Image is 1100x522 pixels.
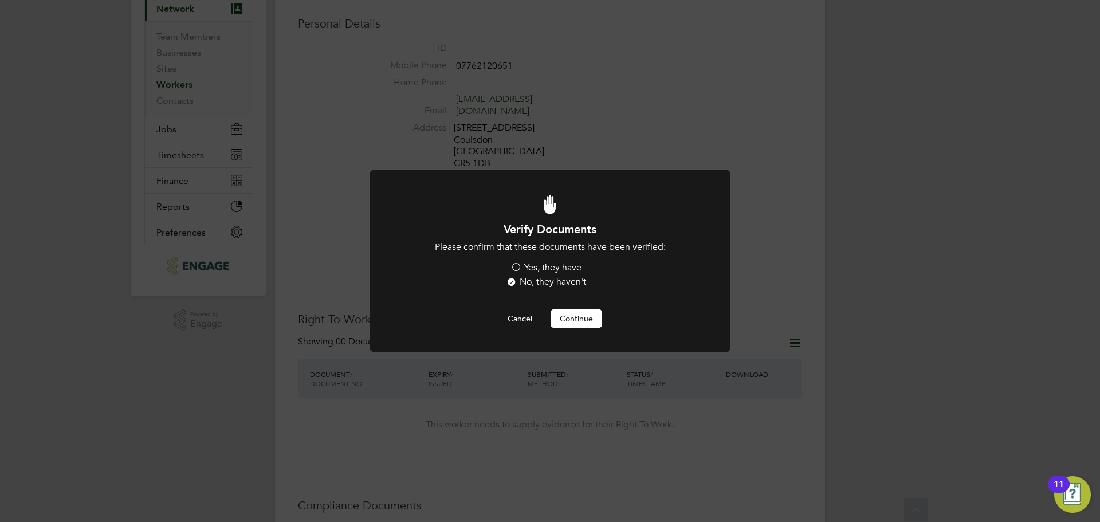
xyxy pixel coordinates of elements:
div: 11 [1054,484,1064,499]
h1: Verify Documents [401,222,699,237]
label: Yes, they have [510,262,582,274]
label: No, they haven't [506,276,586,288]
button: Cancel [498,309,541,328]
button: Continue [551,309,602,328]
button: Open Resource Center, 11 new notifications [1054,476,1091,513]
p: Please confirm that these documents have been verified: [401,241,699,253]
